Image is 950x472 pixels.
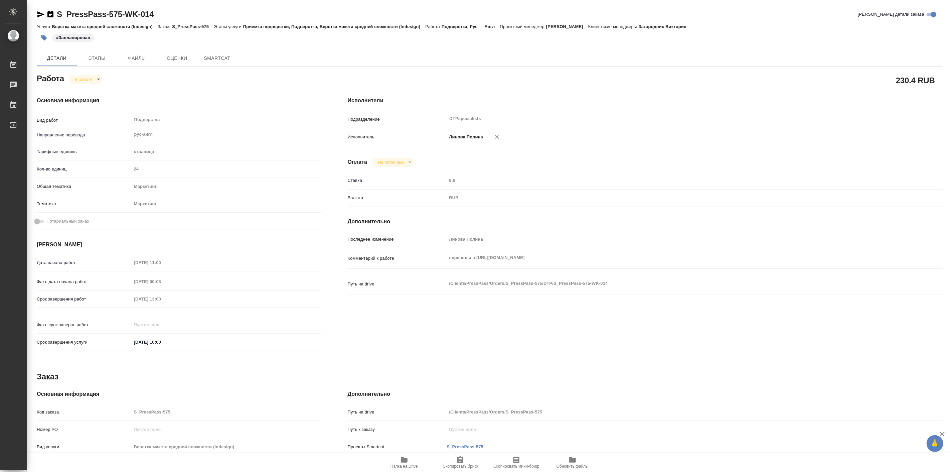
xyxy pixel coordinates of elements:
p: Проектный менеджер [500,24,546,29]
button: Обновить файлы [544,453,601,472]
p: Тарифные единицы [37,148,132,155]
input: Пустое поле [447,234,893,244]
p: Подверстка, Рус → Англ [442,24,500,29]
input: Пустое поле [132,320,190,330]
input: Пустое поле [132,442,321,452]
div: страница [132,146,321,157]
p: Верстка макета средней сложности (Indesign) [52,24,158,29]
p: Этапы услуги [214,24,243,29]
h4: Дополнительно [348,390,943,398]
input: Пустое поле [132,164,321,174]
h4: Исполнители [348,97,943,105]
h2: Работа [37,72,64,84]
span: Этапы [81,54,113,63]
h4: Основная информация [37,97,321,105]
div: RUB [447,192,893,204]
span: Обновить файлы [557,464,589,469]
input: Пустое поле [447,407,893,417]
span: Нотариальный заказ [46,218,89,225]
p: Код заказа [37,409,132,416]
span: SmartCat [201,54,233,63]
p: Номер РО [37,426,132,433]
h2: 230.4 RUB [896,75,935,86]
p: Вид услуги [37,444,132,450]
textarea: переводы в [URL][DOMAIN_NAME] [447,252,893,263]
p: Исполнитель [348,134,447,140]
button: 🙏 [927,435,943,452]
h4: Оплата [348,158,367,166]
button: Скопировать ссылку [46,10,54,18]
a: S_PressPass-575-WK-014 [57,10,154,19]
div: Маркетинг [132,181,321,192]
button: Добавить тэг [37,30,51,45]
input: Пустое поле [447,175,893,185]
span: Детали [41,54,73,63]
h4: Дополнительно [348,218,943,226]
button: В работе [72,77,95,82]
p: Тематика [37,201,132,207]
p: Факт. дата начала работ [37,278,132,285]
span: Папка на Drive [390,464,418,469]
p: Подразделение [348,116,447,123]
p: Последнее изменение [348,236,447,243]
p: #Запланирован [56,34,90,41]
p: Комментарий к работе [348,255,447,262]
input: Пустое поле [132,425,321,434]
p: Приемка подверстки, Подверстка, Верстка макета средней сложности (Indesign) [243,24,425,29]
p: Линова Полина [447,134,483,140]
button: Скопировать мини-бриф [488,453,544,472]
button: Удалить исполнителя [490,129,504,144]
p: [PERSON_NAME] [546,24,588,29]
h4: [PERSON_NAME] [37,241,321,249]
p: Путь к заказу [348,426,447,433]
p: Общая тематика [37,183,132,190]
span: Запланирован [51,34,95,40]
p: Кол-во единиц [37,166,132,172]
p: Вид работ [37,117,132,124]
button: Скопировать ссылку для ЯМессенджера [37,10,45,18]
input: Пустое поле [132,258,190,267]
p: Клиентские менеджеры [588,24,639,29]
p: Срок завершения работ [37,296,132,303]
div: В работе [372,158,414,167]
p: Срок завершения услуги [37,339,132,346]
p: Дата начала работ [37,259,132,266]
p: Ставка [348,177,447,184]
input: Пустое поле [132,294,190,304]
button: Не оплачена [376,159,406,165]
span: Файлы [121,54,153,63]
p: Валюта [348,195,447,201]
div: В работе [69,75,103,84]
p: Проекты Smartcat [348,444,447,450]
span: Скопировать бриф [443,464,478,469]
input: Пустое поле [132,407,321,417]
p: S_PressPass-575 [172,24,214,29]
span: [PERSON_NAME] детали заказа [858,11,924,18]
input: ✎ Введи что-нибудь [132,337,190,347]
input: Пустое поле [132,277,190,286]
span: Скопировать мини-бриф [493,464,539,469]
button: Папка на Drive [376,453,432,472]
p: Работа [425,24,442,29]
h4: Основная информация [37,390,321,398]
h2: Заказ [37,371,58,382]
textarea: /Clients/PressPass/Orders/S_PressPass-575/DTP/S_PressPass-575-WK-014 [447,278,893,289]
p: Заказ: [158,24,172,29]
p: Услуга [37,24,52,29]
p: Направление перевода [37,132,132,138]
p: Путь на drive [348,281,447,287]
div: Маркетинг [132,198,321,210]
span: Оценки [161,54,193,63]
p: Факт. срок заверш. работ [37,322,132,328]
button: Скопировать бриф [432,453,488,472]
span: 🙏 [929,437,941,451]
p: Загородних Виктория [639,24,691,29]
a: S_PressPass-575 [447,444,484,449]
p: Путь на drive [348,409,447,416]
input: Пустое поле [447,425,893,434]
